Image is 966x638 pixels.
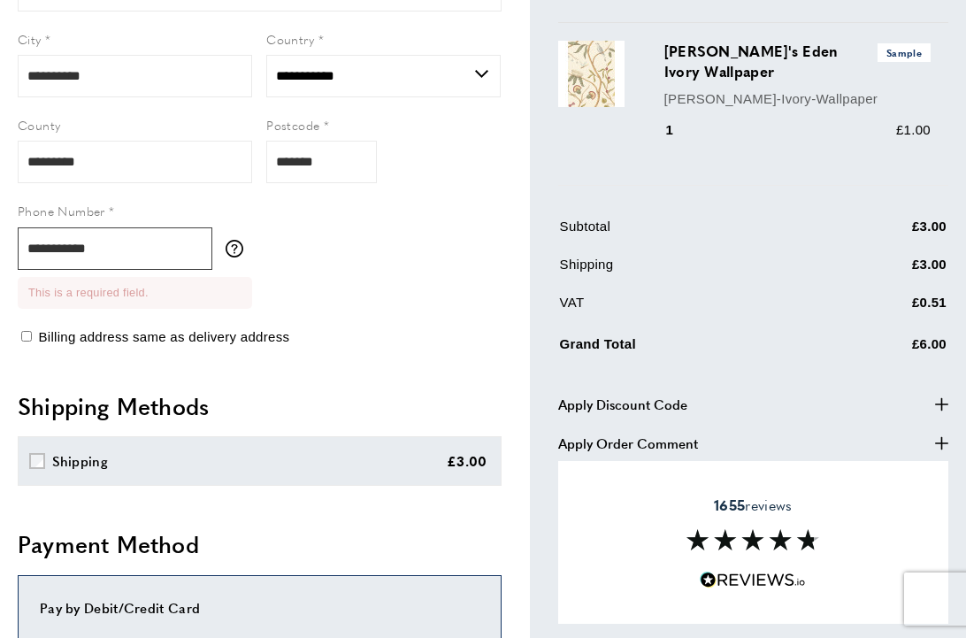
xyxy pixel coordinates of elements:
[18,202,105,219] span: Phone Number
[826,254,947,288] td: £3.00
[266,30,314,48] span: Country
[18,116,60,134] span: County
[560,330,825,368] td: Grand Total
[18,528,502,560] h2: Payment Method
[40,597,479,619] div: Pay by Debit/Credit Card
[664,88,931,110] p: [PERSON_NAME]-Ivory-Wallpaper
[560,292,825,327] td: VAT
[664,41,931,81] h3: [PERSON_NAME]'s Eden Ivory Wallpaper
[558,394,687,415] span: Apply Discount Code
[558,41,625,107] img: Adam's Eden Ivory Wallpaper
[226,240,252,258] button: More information
[878,43,931,62] span: Sample
[38,329,289,344] span: Billing address same as delivery address
[558,433,698,454] span: Apply Order Comment
[266,116,319,134] span: Postcode
[686,529,819,550] img: Reviews section
[18,30,42,48] span: City
[21,331,32,342] input: Billing address same as delivery address
[896,122,931,137] span: £1.00
[700,572,806,588] img: Reviews.io 5 stars
[560,254,825,288] td: Shipping
[18,390,502,422] h2: Shipping Methods
[826,216,947,250] td: £3.00
[714,495,745,515] strong: 1655
[560,216,825,250] td: Subtotal
[664,119,699,141] div: 1
[447,450,487,472] div: £3.00
[28,284,241,302] li: This is a required field.
[714,496,792,514] span: reviews
[52,450,108,472] div: Shipping
[826,292,947,327] td: £0.51
[826,330,947,368] td: £6.00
